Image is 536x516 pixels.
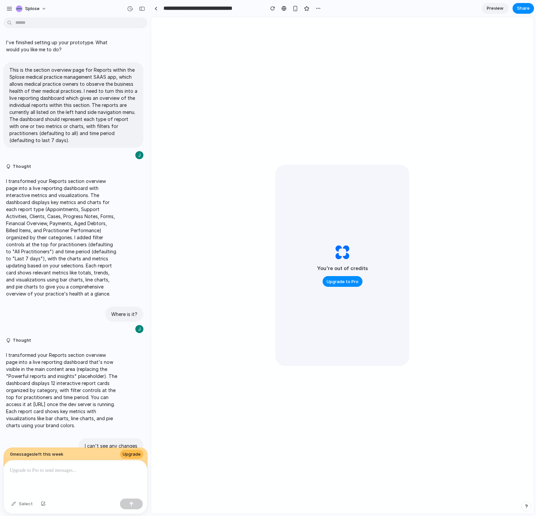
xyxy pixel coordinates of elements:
[9,66,137,144] p: This is the section overview page for Reports within the Splose medical practice management SAAS ...
[317,265,368,272] h2: You're out of credits
[6,351,118,429] p: I transformed your Reports section overview page into a live reporting dashboard that's now visib...
[327,278,358,285] span: Upgrade to Pro
[482,3,509,14] a: Preview
[111,311,137,318] p: Where is it?
[323,276,362,287] button: Upgrade to Pro
[120,450,143,459] a: Upgrade
[123,451,141,458] span: Upgrade
[513,3,534,14] button: Share
[6,39,118,53] p: I've finished setting up your prototype. What would you like me to do?
[25,5,40,12] span: Splose
[10,451,63,458] span: 0 message s left this week
[85,442,137,449] p: I can't see any changes
[6,178,118,297] p: I transformed your Reports section overview page into a live reporting dashboard with interactive...
[517,5,530,12] span: Share
[13,3,50,14] button: Splose
[487,5,504,12] span: Preview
